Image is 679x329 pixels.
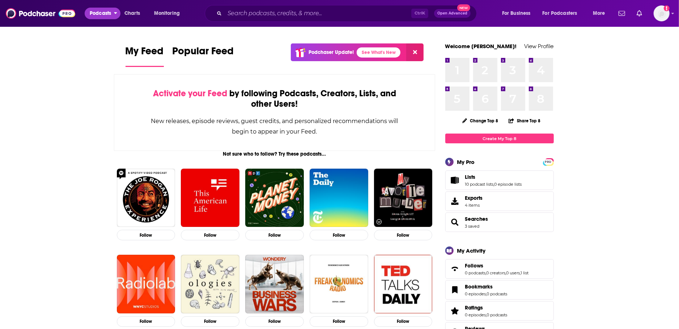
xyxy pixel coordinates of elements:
[544,159,553,165] span: PRO
[465,224,480,229] a: 3 saved
[445,212,554,232] span: Searches
[126,45,164,62] span: My Feed
[173,45,234,62] span: Popular Feed
[154,8,180,18] span: Monitoring
[374,169,433,227] a: My Favorite Murder with Karen Kilgariff and Georgia Hardstark
[465,304,483,311] span: Ratings
[445,259,554,279] span: Follows
[310,169,368,227] img: The Daily
[117,316,175,327] button: Follow
[465,174,522,180] a: Lists
[502,8,531,18] span: For Business
[445,134,554,143] a: Create My Top 8
[117,169,175,227] img: The Joe Rogan Experience
[465,182,494,187] a: 10 podcast lists
[588,8,614,19] button: open menu
[212,5,484,22] div: Search podcasts, credits, & more...
[593,8,605,18] span: More
[465,291,486,296] a: 0 episodes
[465,262,529,269] a: Follows
[245,169,304,227] a: Planet Money
[85,8,120,19] button: open menu
[445,43,517,50] a: Welcome [PERSON_NAME]!
[437,12,467,15] span: Open Advanced
[411,9,428,18] span: Ctrl K
[225,8,411,19] input: Search podcasts, credits, & more...
[245,230,304,240] button: Follow
[448,196,462,206] span: Exports
[181,230,239,240] button: Follow
[181,169,239,227] img: This American Life
[90,8,111,18] span: Podcasts
[664,5,670,11] svg: Add a profile image
[520,270,521,275] span: ,
[310,230,368,240] button: Follow
[465,283,508,290] a: Bookmarks
[457,159,475,165] div: My Pro
[150,116,399,137] div: New releases, episode reviews, guest credits, and personalized recommendations will begin to appe...
[374,230,433,240] button: Follow
[457,247,486,254] div: My Activity
[508,114,541,128] button: Share Top 8
[126,45,164,67] a: My Feed
[448,306,462,316] a: Ratings
[634,7,645,20] a: Show notifications dropdown
[506,270,520,275] a: 0 users
[310,316,368,327] button: Follow
[465,262,484,269] span: Follows
[525,43,554,50] a: View Profile
[117,230,175,240] button: Follow
[465,195,483,201] span: Exports
[465,304,508,311] a: Ratings
[465,216,488,222] a: Searches
[120,8,144,19] a: Charts
[654,5,670,21] img: User Profile
[6,7,75,20] img: Podchaser - Follow, Share and Rate Podcasts
[487,312,508,317] a: 0 podcasts
[487,270,506,275] a: 0 creators
[486,291,487,296] span: ,
[445,280,554,300] span: Bookmarks
[445,170,554,190] span: Lists
[153,88,227,99] span: Activate your Feed
[181,316,239,327] button: Follow
[374,316,433,327] button: Follow
[445,191,554,211] a: Exports
[654,5,670,21] button: Show profile menu
[124,8,140,18] span: Charts
[465,283,493,290] span: Bookmarks
[445,301,554,321] span: Ratings
[487,291,508,296] a: 0 podcasts
[465,312,486,317] a: 0 episodes
[150,88,399,109] div: by following Podcasts, Creators, Lists, and other Users!
[465,174,476,180] span: Lists
[521,270,529,275] a: 1 list
[448,264,462,274] a: Follows
[117,255,175,313] img: Radiolab
[448,285,462,295] a: Bookmarks
[538,8,588,19] button: open menu
[497,8,540,19] button: open menu
[310,255,368,313] img: Freakonomics Radio
[173,45,234,67] a: Popular Feed
[448,217,462,227] a: Searches
[374,255,433,313] img: TED Talks Daily
[245,255,304,313] img: Business Wars
[457,4,470,11] span: New
[181,255,239,313] img: Ologies with Alie Ward
[458,116,503,125] button: Change Top 8
[486,312,487,317] span: ,
[465,203,483,208] span: 4 items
